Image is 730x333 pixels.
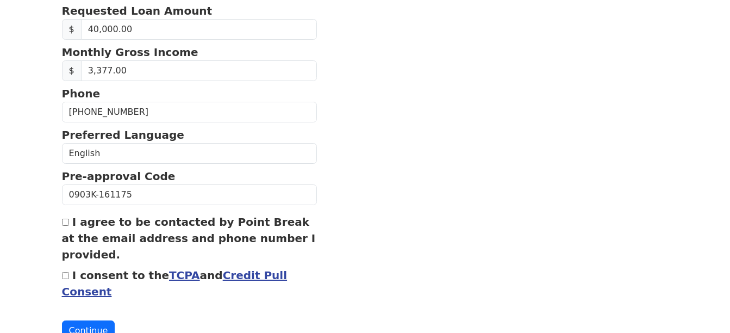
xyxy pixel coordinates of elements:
strong: Requested Loan Amount [62,4,213,17]
input: Requested Loan Amount [81,19,317,40]
input: 0.00 [81,60,317,81]
label: I agree to be contacted by Point Break at the email address and phone number I provided. [62,215,316,261]
strong: Pre-approval Code [62,170,176,183]
p: Monthly Gross Income [62,44,317,60]
strong: Phone [62,87,100,100]
strong: Preferred Language [62,128,184,141]
label: I consent to the and [62,269,288,298]
a: TCPA [169,269,200,282]
input: Phone [62,102,317,122]
span: $ [62,60,82,81]
input: Pre-approval Code [62,184,317,205]
span: $ [62,19,82,40]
